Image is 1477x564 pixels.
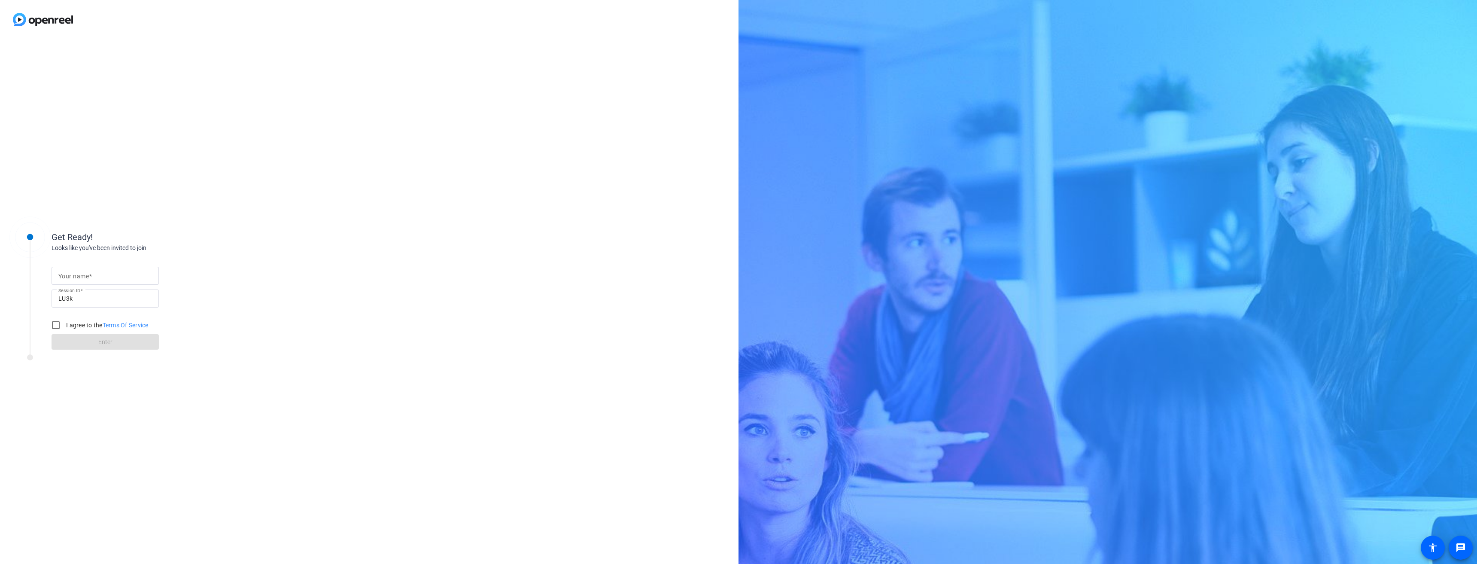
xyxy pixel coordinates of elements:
mat-icon: message [1456,543,1466,553]
mat-label: Session ID [58,288,80,293]
mat-icon: accessibility [1428,543,1438,553]
mat-label: Your name [58,273,89,280]
label: I agree to the [64,321,149,329]
a: Terms Of Service [103,322,149,329]
div: Get Ready! [52,231,223,244]
div: Looks like you've been invited to join [52,244,223,253]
